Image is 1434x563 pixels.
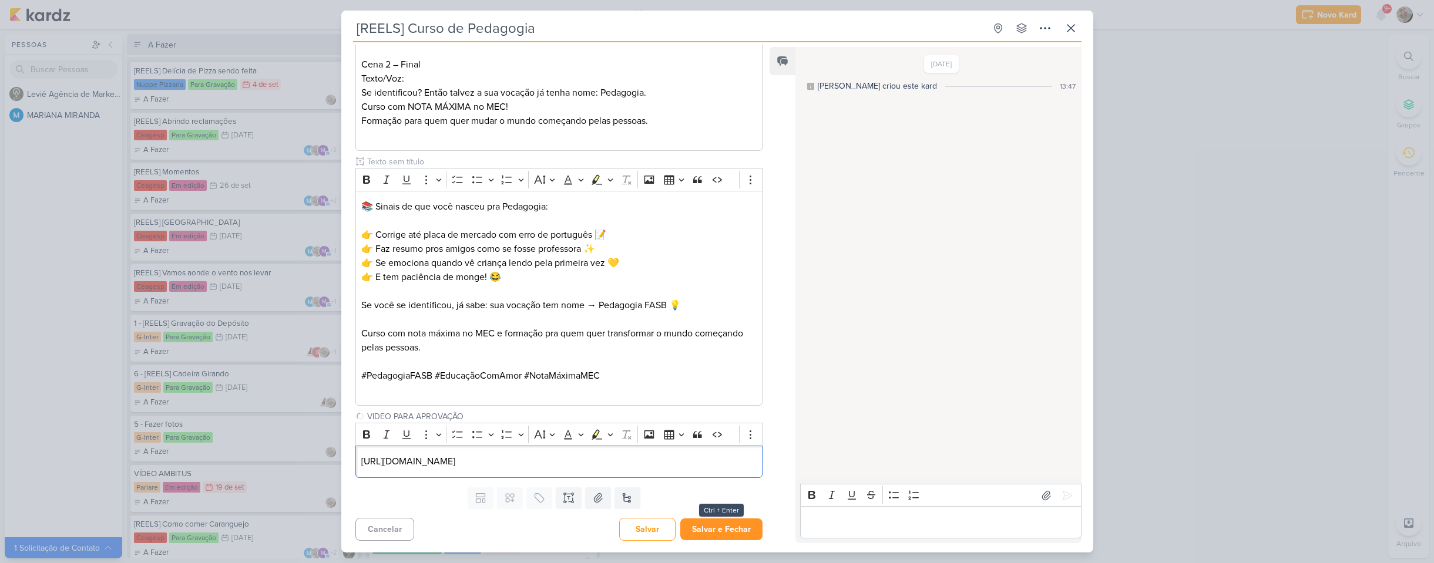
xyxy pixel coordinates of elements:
div: Editor toolbar [355,168,763,191]
div: 13:47 [1060,81,1076,92]
p: [URL][DOMAIN_NAME] [361,454,756,468]
div: Editor toolbar [355,423,763,446]
p: Curso com NOTA MÁXIMA no MEC! Formação para quem quer mudar o mundo começando pelas pessoas. [361,100,756,128]
p: #PedagogiaFASB #EducaçãoComAmor #NotaMáximaMEC [361,369,756,397]
button: Salvar [619,518,676,541]
input: Kard Sem Título [353,18,985,39]
div: Editor toolbar [800,484,1081,507]
div: Ctrl + Enter [699,504,744,517]
p: 📚 Sinais de que você nasceu pra Pedagogia: [361,200,756,214]
p: Cena 2 – Final [361,58,756,72]
input: Texto sem título [365,156,763,168]
input: Texto sem título [365,410,763,423]
p: Curso com nota máxima no MEC e formação pra quem quer transformar o mundo começando pelas pessoas. [361,312,756,355]
p: 👉 Corrige até placa de mercado com erro de português 📝 👉 Faz resumo pros amigos como se fosse pro... [361,214,756,284]
button: Cancelar [355,518,414,541]
p: Texto/Voz: Se identificou? Então talvez a sua vocação já tenha nome: Pedagogia. [361,72,756,100]
p: Se você se identificou, já sabe: sua vocação tem nome → Pedagogia FASB 💡 [361,298,756,312]
button: Salvar e Fechar [680,518,763,540]
div: Editor editing area: main [355,446,763,478]
div: Editor editing area: main [800,506,1081,538]
div: Editor editing area: main [355,191,763,406]
div: [PERSON_NAME] criou este kard [818,80,937,92]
